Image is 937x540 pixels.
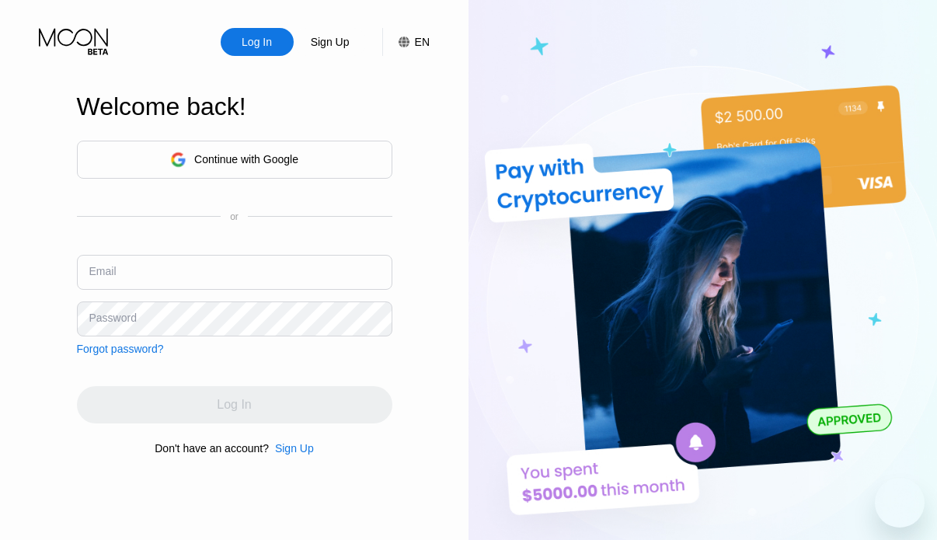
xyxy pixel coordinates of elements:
[89,312,137,324] div: Password
[875,478,925,528] iframe: 메시징 창을 시작하는 버튼
[194,153,298,165] div: Continue with Google
[230,211,239,222] div: or
[77,141,392,179] div: Continue with Google
[89,265,117,277] div: Email
[77,343,164,355] div: Forgot password?
[77,92,392,121] div: Welcome back!
[155,442,269,455] div: Don't have an account?
[269,442,314,455] div: Sign Up
[221,28,294,56] div: Log In
[382,28,430,56] div: EN
[294,28,367,56] div: Sign Up
[275,442,314,455] div: Sign Up
[240,34,273,50] div: Log In
[415,36,430,48] div: EN
[309,34,351,50] div: Sign Up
